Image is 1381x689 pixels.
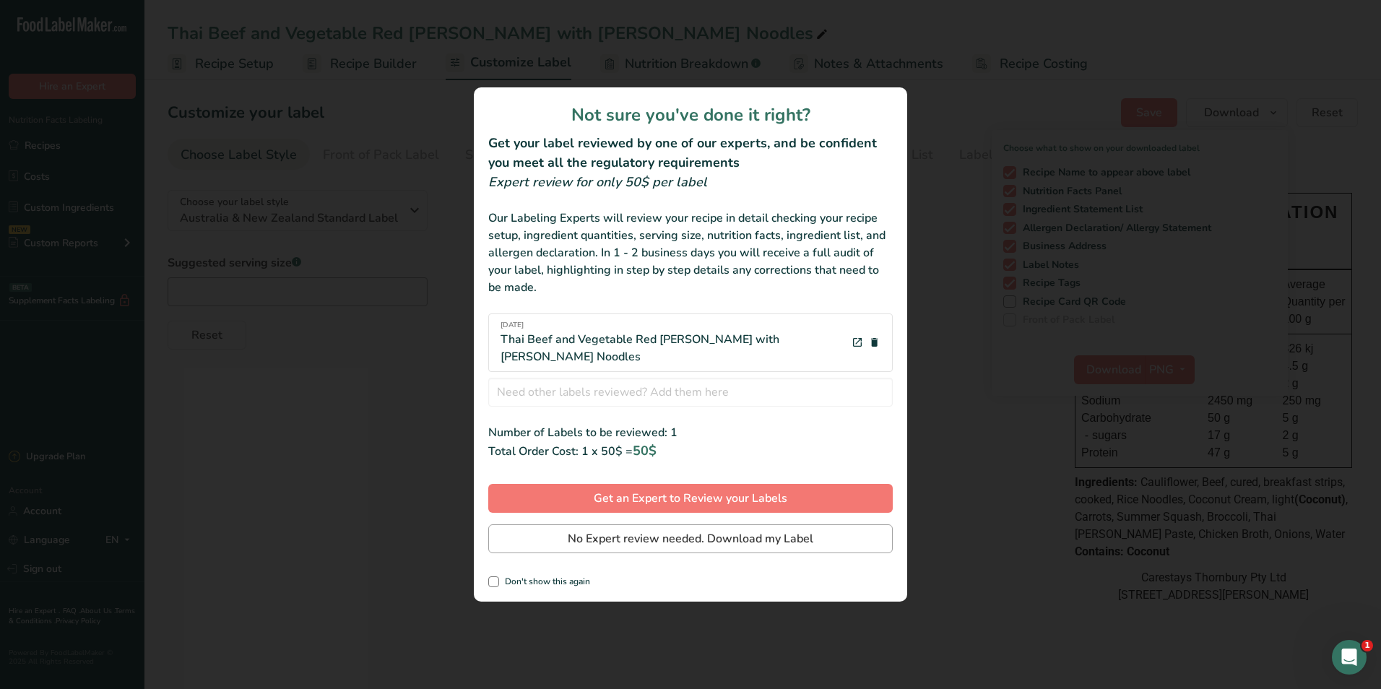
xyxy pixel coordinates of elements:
[488,102,893,128] h1: Not sure you've done it right?
[488,378,893,407] input: Need other labels reviewed? Add them here
[1361,640,1373,651] span: 1
[568,530,813,547] span: No Expert review needed. Download my Label
[488,424,893,441] div: Number of Labels to be reviewed: 1
[488,173,893,192] div: Expert review for only 50$ per label
[501,320,852,365] div: Thai Beef and Vegetable Red [PERSON_NAME] with [PERSON_NAME] Noodles
[499,576,590,587] span: Don't show this again
[501,320,852,331] span: [DATE]
[488,441,893,461] div: Total Order Cost: 1 x 50$ =
[1332,640,1367,675] iframe: Intercom live chat
[633,442,657,459] span: 50$
[488,484,893,513] button: Get an Expert to Review your Labels
[488,134,893,173] h2: Get your label reviewed by one of our experts, and be confident you meet all the regulatory requi...
[594,490,787,507] span: Get an Expert to Review your Labels
[488,524,893,553] button: No Expert review needed. Download my Label
[488,209,893,296] div: Our Labeling Experts will review your recipe in detail checking your recipe setup, ingredient qua...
